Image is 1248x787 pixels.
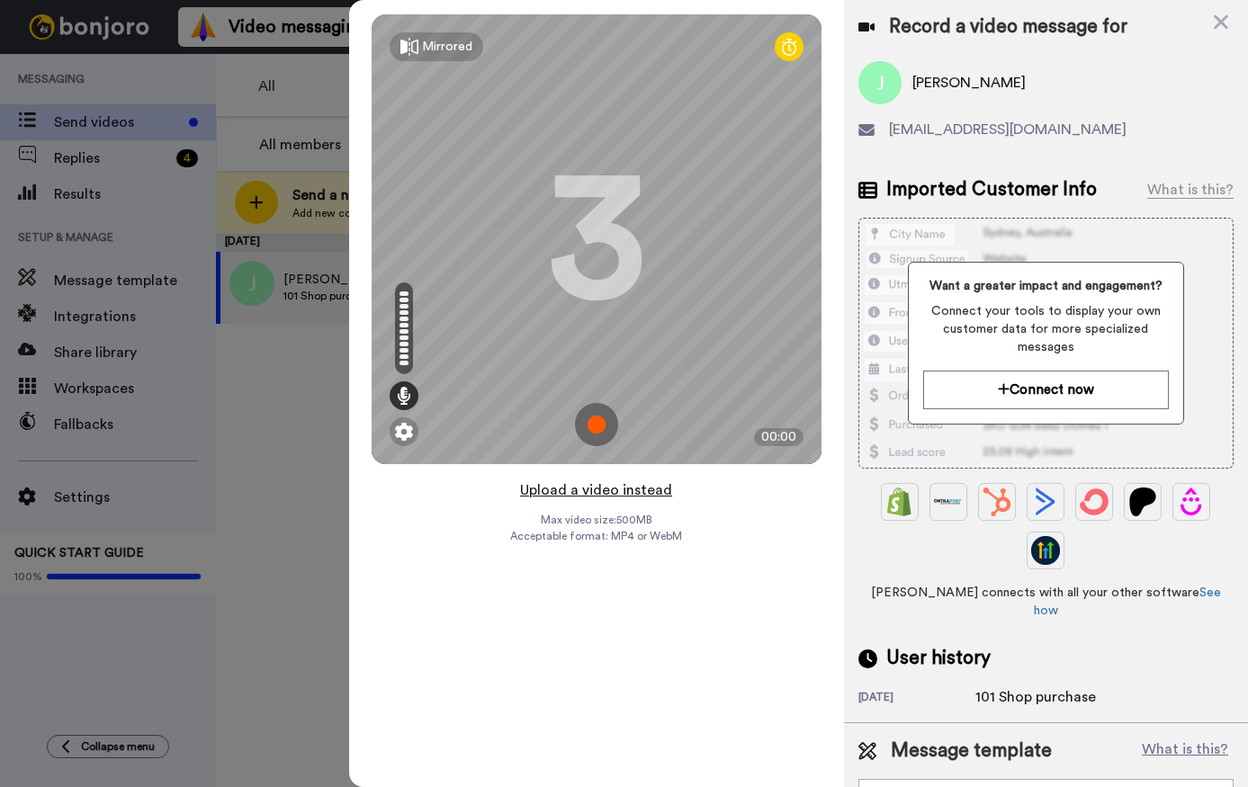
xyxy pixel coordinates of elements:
span: Imported Customer Info [886,176,1097,203]
div: 00:00 [754,428,804,446]
div: What is this? [1147,179,1234,201]
img: Ontraport [934,487,963,516]
button: Upload a video instead [515,478,678,502]
img: ic_record_start.svg [575,403,618,446]
span: Connect your tools to display your own customer data for more specialized messages [923,302,1169,356]
img: GoHighLevel [1031,536,1060,565]
span: [EMAIL_ADDRESS][DOMAIN_NAME] [889,119,1127,140]
button: What is this? [1136,738,1234,765]
span: Max video size: 500 MB [541,513,652,527]
img: Hubspot [983,487,1011,516]
div: 3 [547,172,646,307]
div: 101 Shop purchase [975,686,1096,708]
span: Message template [891,738,1052,765]
img: Drip [1177,487,1206,516]
img: Shopify [885,487,914,516]
img: ic_gear.svg [395,423,413,441]
img: ConvertKit [1080,487,1109,516]
button: Connect now [923,371,1169,409]
span: Acceptable format: MP4 or WebM [510,529,682,543]
span: Want a greater impact and engagement? [923,277,1169,295]
span: [PERSON_NAME] connects with all your other software [858,584,1234,620]
span: User history [886,645,991,672]
img: Patreon [1128,487,1157,516]
div: [DATE] [858,690,975,708]
img: ActiveCampaign [1031,487,1060,516]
